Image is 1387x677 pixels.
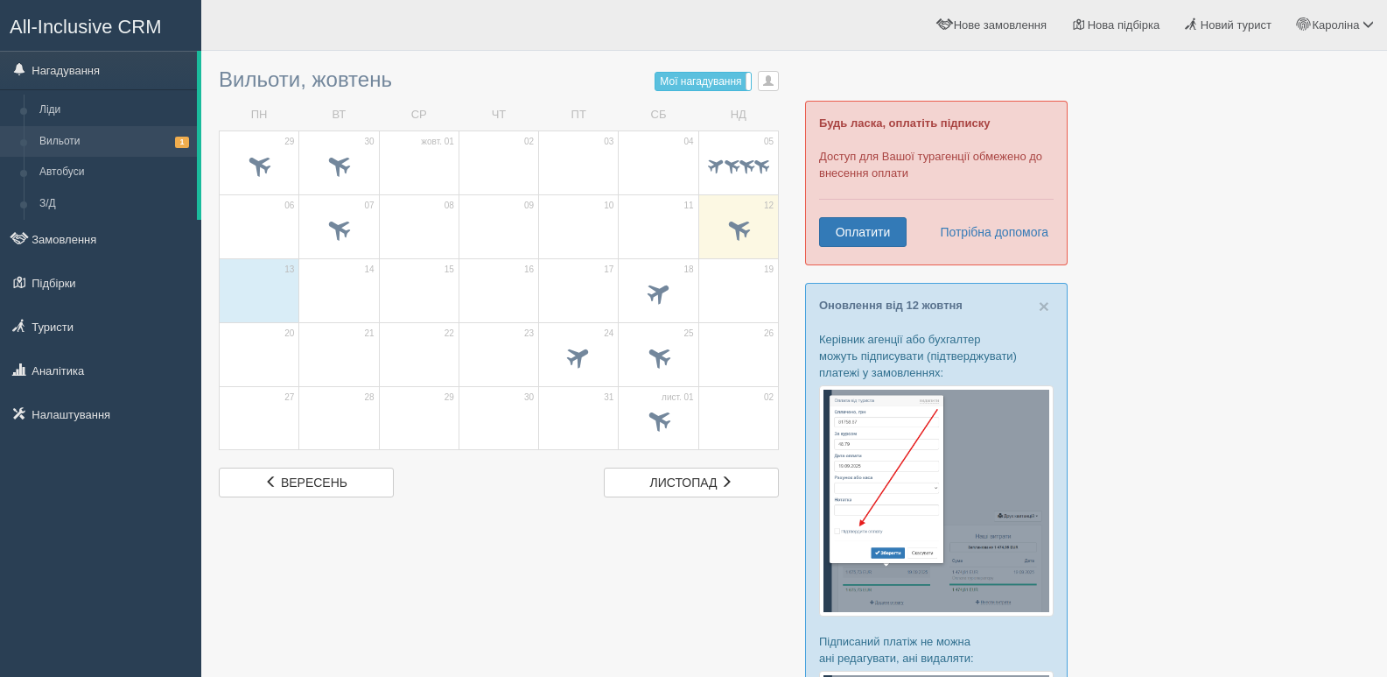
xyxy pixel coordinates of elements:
span: × [1039,296,1049,316]
td: ВТ [299,100,379,130]
span: 02 [524,136,534,148]
span: 12 [764,200,774,212]
span: 22 [445,328,454,340]
td: СБ [619,100,698,130]
span: Нова підбірка [1088,18,1160,32]
span: 29 [445,391,454,404]
span: листопад [650,476,718,490]
a: З/Д [32,188,197,220]
td: ПН [220,100,299,130]
span: 08 [445,200,454,212]
span: 10 [604,200,613,212]
a: Ліди [32,95,197,126]
span: 19 [764,264,774,276]
span: 13 [284,264,294,276]
span: All-Inclusive CRM [10,16,162,38]
span: 11 [684,200,694,212]
span: 14 [364,264,374,276]
span: 15 [445,264,454,276]
p: Підписаний платіж не можна ані редагувати, ані видаляти: [819,633,1054,666]
span: 30 [364,136,374,148]
span: 1 [175,137,189,148]
span: 23 [524,328,534,340]
a: Оновлення від 12 жовтня [819,299,963,312]
span: вересень [281,476,347,490]
span: 26 [764,328,774,340]
td: СР [379,100,459,130]
span: 20 [284,328,294,340]
span: 07 [364,200,374,212]
span: 09 [524,200,534,212]
span: 02 [764,391,774,404]
span: 27 [284,391,294,404]
span: лист. 01 [662,391,694,404]
span: 30 [524,391,534,404]
span: 28 [364,391,374,404]
a: вересень [219,468,394,497]
span: 06 [284,200,294,212]
a: Оплатити [819,217,907,247]
span: Нове замовлення [954,18,1047,32]
td: ЧТ [459,100,538,130]
span: 05 [764,136,774,148]
td: НД [698,100,778,130]
div: Доступ для Вашої турагенції обмежено до внесення оплати [805,101,1068,265]
span: 16 [524,264,534,276]
a: листопад [604,468,779,497]
h3: Вильоти, жовтень [219,68,779,91]
span: 18 [684,264,694,276]
img: %D0%BF%D1%96%D0%B4%D1%82%D0%B2%D0%B5%D1%80%D0%B4%D0%B6%D0%B5%D0%BD%D0%BD%D1%8F-%D0%BE%D0%BF%D0%BB... [819,385,1054,617]
span: Кароліна [1313,18,1360,32]
span: 25 [684,328,694,340]
span: 21 [364,328,374,340]
span: 03 [604,136,613,148]
span: 31 [604,391,613,404]
span: 29 [284,136,294,148]
a: All-Inclusive CRM [1,1,200,49]
span: 04 [684,136,694,148]
a: Потрібна допомога [928,217,1049,247]
span: 24 [604,328,613,340]
span: Мої нагадування [660,75,741,88]
a: Автобуси [32,157,197,188]
a: Вильоти1 [32,126,197,158]
b: Будь ласка, оплатіть підписку [819,116,990,130]
p: Керівник агенції або бухгалтер можуть підписувати (підтверджувати) платежі у замовленнях: [819,331,1054,381]
td: ПТ [539,100,619,130]
button: Close [1039,297,1049,315]
span: Новий турист [1201,18,1271,32]
span: жовт. 01 [421,136,454,148]
span: 17 [604,264,613,276]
